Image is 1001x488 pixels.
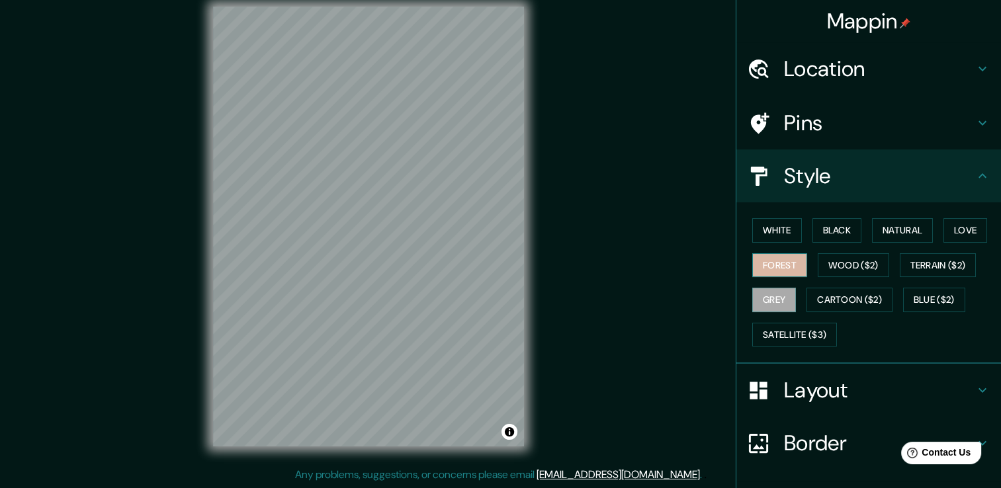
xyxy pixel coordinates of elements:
[501,424,517,440] button: Toggle attribution
[752,288,796,312] button: Grey
[784,110,975,136] h4: Pins
[736,364,1001,417] div: Layout
[752,218,802,243] button: White
[903,288,965,312] button: Blue ($2)
[537,468,700,481] a: [EMAIL_ADDRESS][DOMAIN_NAME]
[812,218,862,243] button: Black
[736,417,1001,469] div: Border
[784,430,975,456] h4: Border
[900,253,977,278] button: Terrain ($2)
[943,218,987,243] button: Love
[702,467,704,483] div: .
[752,253,807,278] button: Forest
[736,149,1001,202] div: Style
[883,436,986,473] iframe: Help widget launcher
[872,218,933,243] button: Natural
[784,56,975,82] h4: Location
[784,377,975,403] h4: Layout
[295,467,702,483] p: Any problems, suggestions, or concerns please email .
[752,323,837,347] button: Satellite ($3)
[818,253,889,278] button: Wood ($2)
[213,7,524,446] canvas: Map
[806,288,892,312] button: Cartoon ($2)
[736,97,1001,149] div: Pins
[736,42,1001,95] div: Location
[704,467,707,483] div: .
[827,8,911,34] h4: Mappin
[784,163,975,189] h4: Style
[900,18,910,28] img: pin-icon.png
